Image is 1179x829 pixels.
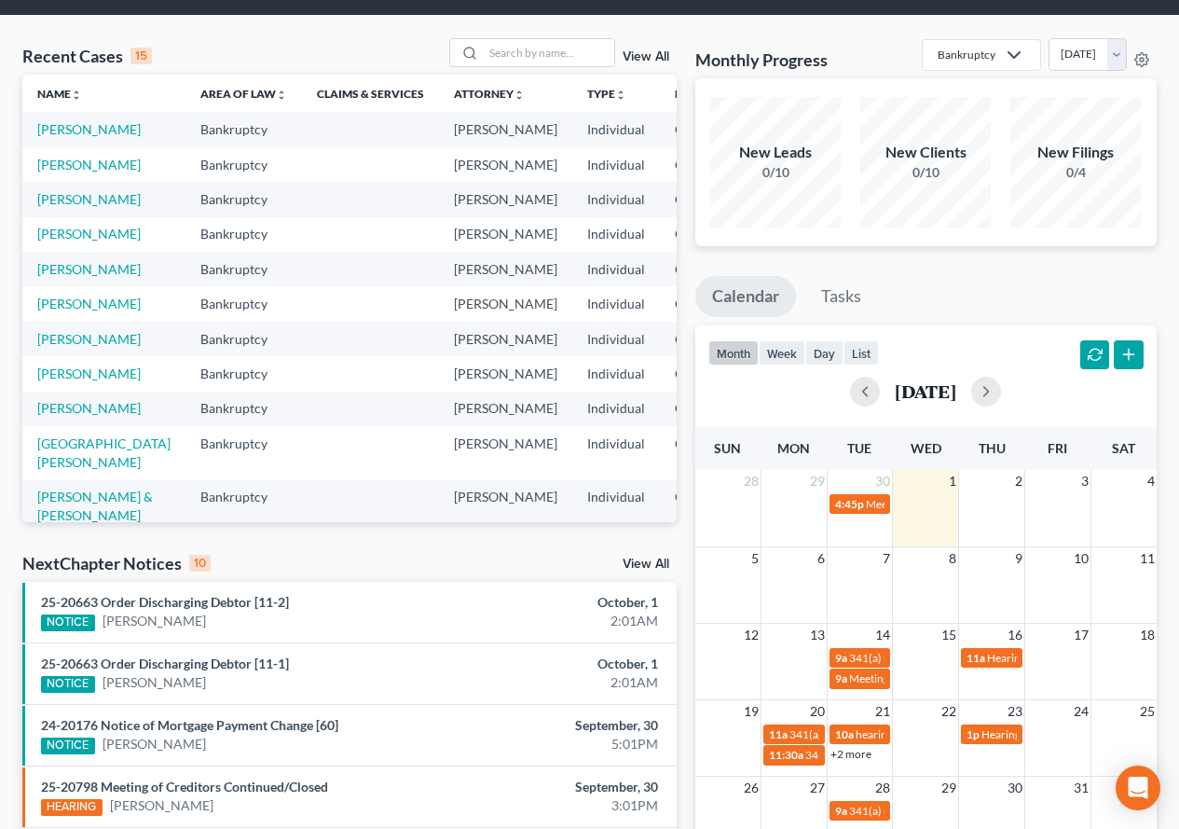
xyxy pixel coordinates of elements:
[860,163,991,182] div: 0/10
[185,322,302,356] td: Bankruptcy
[41,799,103,816] div: HEARING
[808,700,827,723] span: 20
[572,182,660,216] td: Individual
[185,147,302,182] td: Bankruptcy
[660,182,751,216] td: CTB
[749,547,761,570] span: 5
[572,392,660,426] td: Individual
[911,440,941,456] span: Wed
[947,547,958,570] span: 8
[103,612,206,630] a: [PERSON_NAME]
[660,426,751,479] td: CTB
[185,426,302,479] td: Bankruptcy
[742,470,761,492] span: 28
[1072,777,1090,799] span: 31
[849,651,1029,665] span: 341(a) meeting for [PERSON_NAME]
[979,440,1006,456] span: Thu
[454,87,525,101] a: Attorneyunfold_more
[1072,547,1090,570] span: 10
[939,624,958,646] span: 15
[484,39,614,66] input: Search by name...
[1006,777,1024,799] span: 30
[847,440,871,456] span: Tue
[808,777,827,799] span: 27
[708,340,759,366] button: month
[37,191,141,207] a: [PERSON_NAME]
[660,217,751,252] td: CTB
[987,651,1132,665] span: Hearing for [PERSON_NAME]
[185,286,302,321] td: Bankruptcy
[464,796,657,815] div: 3:01PM
[1006,624,1024,646] span: 16
[185,392,302,426] td: Bankruptcy
[660,356,751,391] td: CTB
[714,440,741,456] span: Sun
[439,356,572,391] td: [PERSON_NAME]
[37,87,82,101] a: Nameunfold_more
[804,276,878,317] a: Tasks
[860,142,991,163] div: New Clients
[695,48,828,71] h3: Monthly Progress
[514,90,525,101] i: unfold_more
[572,147,660,182] td: Individual
[41,717,338,733] a: 24-20176 Notice of Mortgage Payment Change [60]
[302,75,439,112] th: Claims & Services
[1079,470,1090,492] span: 3
[660,322,751,356] td: CTB
[41,594,289,610] a: 25-20663 Order Discharging Debtor [11-2]
[873,700,892,723] span: 21
[103,735,206,753] a: [PERSON_NAME]
[849,671,1056,685] span: Meeting of Creditors for [PERSON_NAME]
[1010,163,1141,182] div: 0/4
[939,777,958,799] span: 29
[1013,547,1024,570] span: 9
[1116,766,1160,810] div: Open Intercom Messenger
[1112,440,1135,456] span: Sat
[967,651,985,665] span: 11a
[835,671,847,685] span: 9a
[660,112,751,146] td: CTB
[37,157,141,173] a: [PERSON_NAME]
[660,252,751,286] td: CTB
[464,655,657,673] div: October, 1
[660,147,751,182] td: CTB
[938,47,995,62] div: Bankruptcy
[660,480,751,533] td: CTB
[710,142,841,163] div: New Leads
[464,735,657,753] div: 5:01PM
[830,747,871,761] a: +2 more
[439,426,572,479] td: [PERSON_NAME]
[572,217,660,252] td: Individual
[572,426,660,479] td: Individual
[808,470,827,492] span: 29
[22,45,152,67] div: Recent Cases
[37,366,141,381] a: [PERSON_NAME]
[1138,547,1157,570] span: 11
[866,497,1073,511] span: Meeting of Creditors for [PERSON_NAME]
[41,779,328,794] a: 25-20798 Meeting of Creditors Continued/Closed
[185,356,302,391] td: Bankruptcy
[464,673,657,692] div: 2:01AM
[71,90,82,101] i: unfold_more
[835,651,847,665] span: 9a
[185,182,302,216] td: Bankruptcy
[947,470,958,492] span: 1
[675,87,736,101] a: Districtunfold_more
[808,624,827,646] span: 13
[572,356,660,391] td: Individual
[1138,624,1157,646] span: 18
[895,381,956,401] h2: [DATE]
[464,612,657,630] div: 2:01AM
[660,392,751,426] td: CTB
[439,322,572,356] td: [PERSON_NAME]
[769,748,803,762] span: 11:30a
[769,727,788,741] span: 11a
[41,676,95,693] div: NOTICE
[881,547,892,570] span: 7
[1006,700,1024,723] span: 23
[587,87,626,101] a: Typeunfold_more
[873,624,892,646] span: 14
[742,777,761,799] span: 26
[41,615,95,631] div: NOTICE
[1048,440,1067,456] span: Fri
